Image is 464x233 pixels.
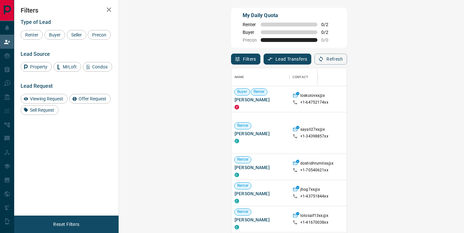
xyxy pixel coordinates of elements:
h2: Filters [21,6,112,14]
span: Lead Request [21,83,53,89]
span: Renter [23,32,41,37]
div: property.ca [235,105,239,109]
span: Buyer [243,30,257,35]
p: +1- 70540621xx [300,167,328,173]
div: Precon [88,30,111,40]
p: jhog7xx@x [300,187,320,194]
p: +1- 41670038xx [300,220,328,225]
span: 0 / 2 [321,30,335,35]
div: Contact [293,68,308,86]
span: Renter [243,22,257,27]
span: Type of Lead [21,19,51,25]
span: [PERSON_NAME] [235,190,286,197]
div: Condos [83,62,112,72]
div: condos.ca [235,139,239,143]
div: Sell Request [21,105,59,115]
div: Offer Request [69,94,111,104]
p: +1- 34398857xx [300,134,328,139]
span: Viewing Request [28,96,65,101]
div: Viewing Request [21,94,68,104]
span: Seller [69,32,84,37]
div: Name [235,68,244,86]
div: MrLoft [53,62,81,72]
span: Renter [235,183,251,188]
p: loskutovxx@x [300,93,325,100]
p: doshidhrumilxx@x [300,161,333,167]
p: sayali27xx@x [300,127,325,134]
span: Renter [235,157,251,162]
div: Property [21,62,52,72]
button: Refresh [314,54,347,65]
span: Renter [235,209,251,215]
button: Filters [231,54,260,65]
span: MrLoft [61,64,79,69]
div: Name [231,68,289,86]
p: totosaif13xx@x [300,213,328,220]
div: condos.ca [235,199,239,203]
button: Reset Filters [49,219,83,230]
span: [PERSON_NAME] [235,130,286,137]
p: +1- 64752174xx [300,100,328,105]
span: Renter [235,123,251,128]
div: Contact [289,68,341,86]
button: Lead Transfers [264,54,312,65]
span: 0 / 0 [321,37,335,43]
span: [PERSON_NAME] [235,217,286,223]
span: Renter [251,89,267,95]
span: Property [28,64,50,69]
div: Renter [21,30,43,40]
span: [PERSON_NAME] [235,164,286,171]
span: Precon [243,37,257,43]
span: Precon [90,32,109,37]
div: condos.ca [235,173,239,177]
span: Buyer [47,32,63,37]
span: 0 / 2 [321,22,335,27]
span: Lead Source [21,51,50,57]
span: Offer Request [76,96,109,101]
p: +1- 43751844xx [300,194,328,199]
div: condos.ca [235,225,239,229]
span: Sell Request [28,107,56,113]
div: Buyer [44,30,65,40]
span: Condos [90,64,110,69]
div: Seller [67,30,86,40]
p: My Daily Quota [243,12,335,19]
span: [PERSON_NAME] [235,96,286,103]
span: Buyer [235,89,250,95]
